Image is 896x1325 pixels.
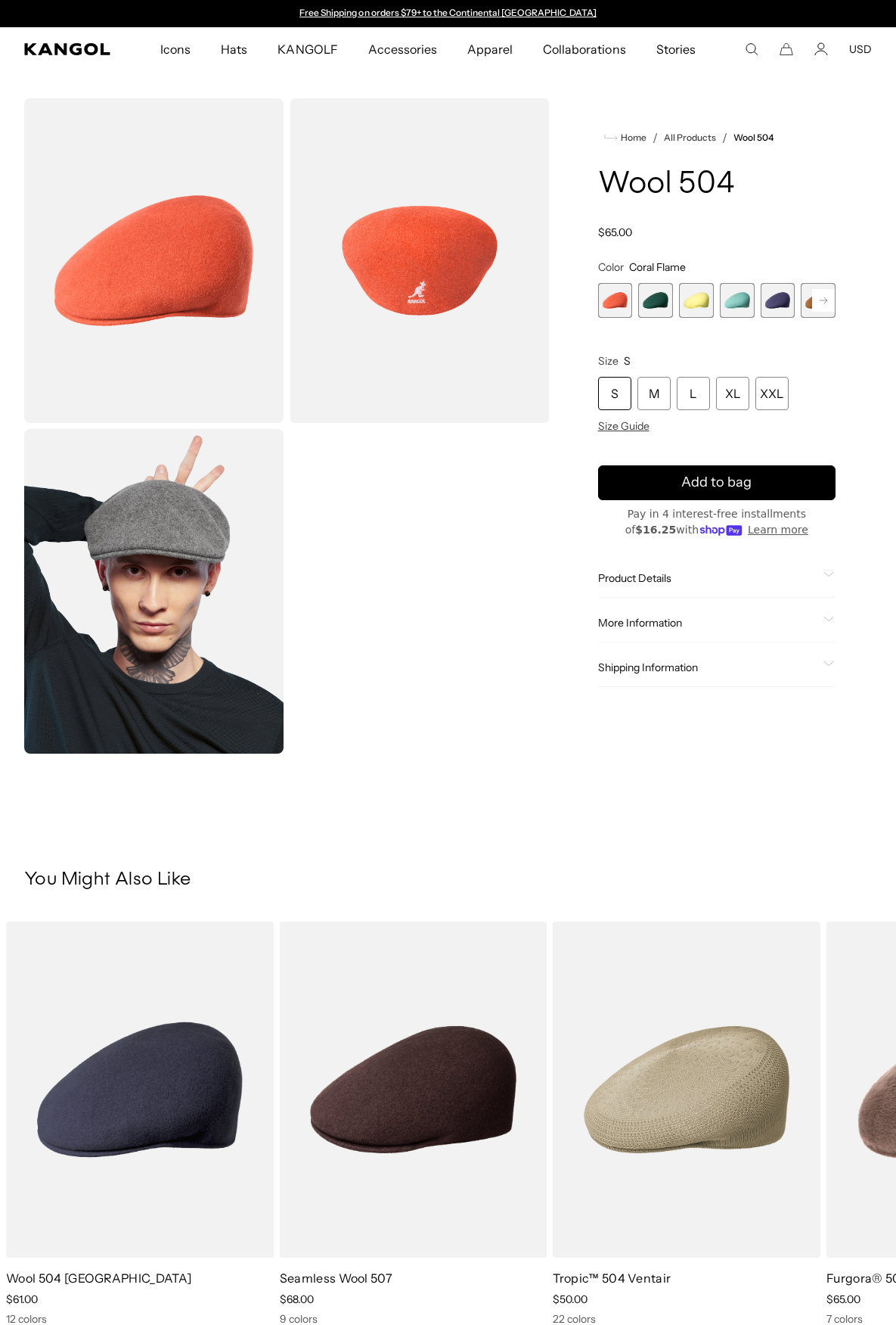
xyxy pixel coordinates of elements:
product-gallery: Gallery Viewer [24,98,550,754]
a: Wool 504 [GEOGRAPHIC_DATA] [6,1271,191,1286]
span: Hats [221,27,247,71]
label: Butter Chiffon [679,283,714,318]
a: Free Shipping on orders $79+ to the Continental [GEOGRAPHIC_DATA] [299,7,597,18]
a: Hats [206,27,262,71]
label: Coral Flame [598,283,633,318]
div: 6 of 21 [801,283,836,318]
li: / [716,129,727,147]
label: Hazy Indigo [761,283,795,318]
a: Account [814,42,828,56]
h3: You Might Also Like [24,869,872,891]
div: M [637,377,671,410]
span: Color [598,260,624,274]
li: / [646,129,658,147]
a: Accessories [353,27,452,71]
slideshow-component: Announcement bar [293,8,604,20]
summary: Search here [745,42,758,56]
a: Icons [145,27,206,71]
div: XL [716,377,749,410]
a: Stories [641,27,711,71]
div: S [598,377,631,410]
span: Collaborations [543,27,625,71]
nav: breadcrumbs [598,129,836,147]
span: More Information [598,616,817,630]
span: KANGOLF [277,27,337,71]
div: Announcement [293,8,604,20]
img: flannel [24,429,284,754]
span: Product Details [598,571,817,585]
span: $65.00 [598,225,632,239]
a: Wool 504 [733,132,774,143]
span: Size [598,354,619,368]
label: Rustic Caramel [801,283,836,318]
span: $65.00 [826,1292,860,1306]
span: Shipping Information [598,661,817,674]
span: Size Guide [598,419,650,433]
img: Tropic™ 504 Ventair [553,922,820,1258]
a: Home [604,131,646,145]
div: 4 of 21 [720,283,755,318]
a: All Products [664,132,716,143]
a: Tropic™ 504 Ventair [553,1271,671,1286]
a: Apparel [452,27,528,71]
button: Cart [780,42,793,56]
button: Add to bag [598,465,836,500]
span: $50.00 [553,1292,588,1306]
a: KANGOLF [262,27,352,71]
span: Home [618,132,646,143]
div: L [677,377,710,410]
span: S [624,354,631,368]
a: Kangol [24,43,111,55]
img: color-coral-flame [290,98,549,423]
span: Accessories [368,27,437,71]
img: color-coral-flame [24,98,284,423]
span: Apparel [467,27,513,71]
div: XXL [755,377,789,410]
a: Collaborations [528,27,640,71]
span: Icons [160,27,191,71]
span: Coral Flame [629,260,686,274]
span: $68.00 [280,1292,314,1306]
img: Wool 504 USA [6,922,274,1258]
div: 1 of 21 [598,283,633,318]
label: Aquatic [720,283,755,318]
img: Seamless Wool 507 [280,922,547,1258]
div: 1 of 2 [293,8,604,20]
div: 5 of 21 [761,283,795,318]
a: Seamless Wool 507 [280,1271,392,1286]
span: $61.00 [6,1292,38,1306]
label: Deep Emerald [638,283,673,318]
span: Add to bag [681,472,752,493]
button: USD [849,42,872,56]
div: 3 of 21 [679,283,714,318]
div: 2 of 21 [638,283,673,318]
h1: Wool 504 [598,168,836,201]
span: Stories [656,27,696,71]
